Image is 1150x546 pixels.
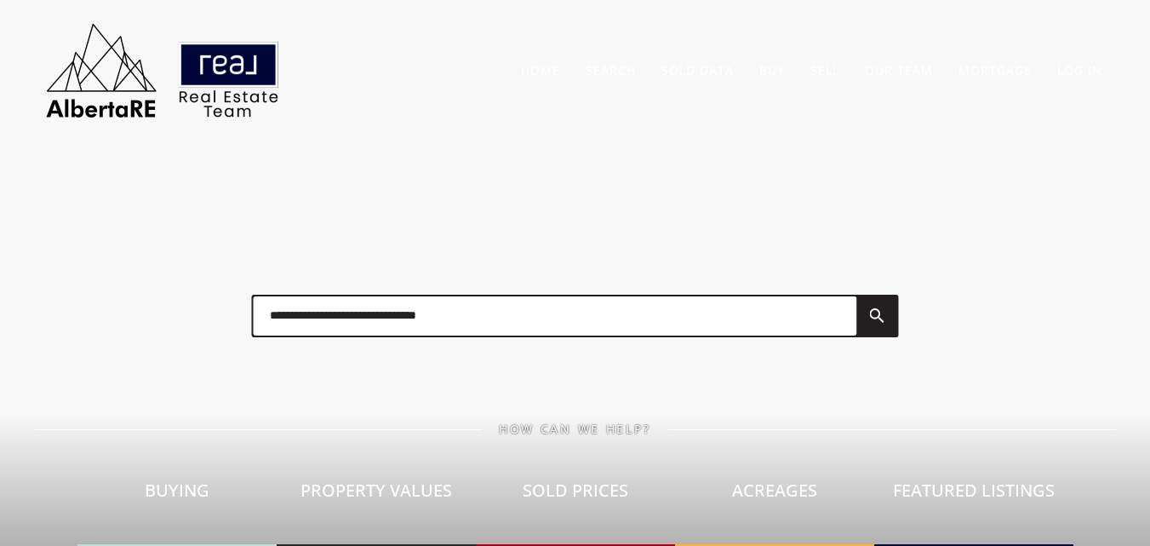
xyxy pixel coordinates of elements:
[521,62,560,78] a: Home
[77,436,277,546] a: Buying
[865,62,933,78] a: Our Team
[810,62,839,78] a: Sell
[476,436,675,546] a: Sold Prices
[893,479,1055,502] span: Featured Listings
[586,62,636,78] a: Search
[1057,62,1102,78] a: Log In
[661,62,734,78] a: Sold Data
[300,479,452,502] span: Property Values
[523,479,628,502] span: Sold Prices
[759,62,785,78] a: Buy
[35,17,290,124] img: AlbertaRE Real Estate Team | Real Broker
[874,436,1073,546] a: Featured Listings
[277,436,476,546] a: Property Values
[675,436,874,546] a: Acreages
[732,479,817,502] span: Acreages
[145,479,209,502] span: Buying
[958,62,1032,78] a: Mortgage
